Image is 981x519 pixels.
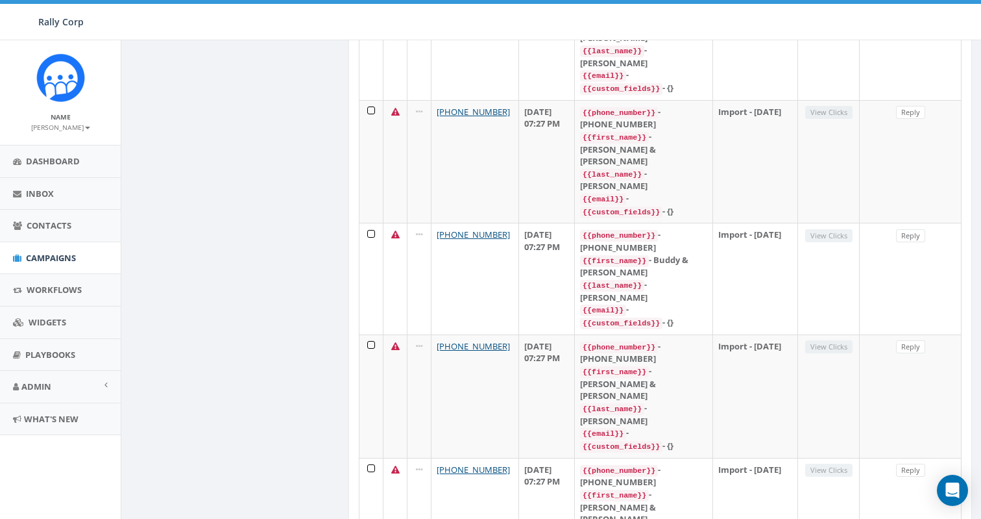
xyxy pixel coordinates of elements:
[580,366,649,378] code: {{first_name}}
[519,100,575,223] td: [DATE] 07:27 PM
[29,316,66,328] span: Widgets
[713,335,798,458] td: Import - [DATE]
[580,490,649,501] code: {{first_name}}
[21,381,51,392] span: Admin
[580,205,707,218] div: - {}
[896,340,925,354] a: Reply
[580,255,649,267] code: {{first_name}}
[580,440,707,453] div: - {}
[26,252,76,264] span: Campaigns
[437,106,510,118] a: [PHONE_NUMBER]
[580,303,707,316] div: -
[437,340,510,352] a: [PHONE_NUMBER]
[51,112,71,121] small: Name
[937,475,968,506] div: Open Intercom Messenger
[580,428,626,440] code: {{email}}
[580,194,626,205] code: {{email}}
[580,402,707,427] div: - [PERSON_NAME]
[580,316,707,329] div: - {}
[36,53,85,102] img: Icon_1.png
[896,106,925,120] a: Reply
[26,188,54,199] span: Inbox
[580,106,707,131] div: - [PHONE_NUMBER]
[519,223,575,334] td: [DATE] 07:27 PM
[24,413,79,425] span: What's New
[580,229,707,253] div: - [PHONE_NUMBER]
[519,335,575,458] td: [DATE] 07:27 PM
[437,229,510,240] a: [PHONE_NUMBER]
[580,169,644,181] code: {{last_name}}
[25,349,75,361] span: Playbooks
[437,464,510,475] a: [PHONE_NUMBER]
[580,342,658,353] code: {{phone_number}}
[580,192,707,205] div: -
[580,427,707,440] div: -
[580,82,707,95] div: - {}
[580,45,644,57] code: {{last_name}}
[580,69,707,82] div: -
[580,254,707,279] div: - Buddy & [PERSON_NAME]
[580,44,707,69] div: - [PERSON_NAME]
[580,168,707,192] div: - [PERSON_NAME]
[580,340,707,365] div: - [PHONE_NUMBER]
[27,220,71,231] span: Contacts
[580,70,626,82] code: {{email}}
[580,230,658,242] code: {{phone_number}}
[580,403,644,415] code: {{last_name}}
[580,280,644,292] code: {{last_name}}
[31,121,90,133] a: [PERSON_NAME]
[896,229,925,243] a: Reply
[580,83,662,95] code: {{custom_fields}}
[31,123,90,132] small: [PERSON_NAME]
[38,16,84,28] span: Rally Corp
[580,441,662,453] code: {{custom_fields}}
[580,365,707,402] div: - [PERSON_NAME] & [PERSON_NAME]
[713,223,798,334] td: Import - [DATE]
[580,131,707,168] div: - [PERSON_NAME] & [PERSON_NAME]
[580,465,658,477] code: {{phone_number}}
[580,107,658,119] code: {{phone_number}}
[26,155,80,167] span: Dashboard
[580,464,707,488] div: - [PHONE_NUMBER]
[580,279,707,303] div: - [PERSON_NAME]
[580,207,662,218] code: {{custom_fields}}
[713,100,798,223] td: Import - [DATE]
[580,305,626,316] code: {{email}}
[580,318,662,329] code: {{custom_fields}}
[27,284,82,296] span: Workflows
[580,132,649,144] code: {{first_name}}
[896,464,925,477] a: Reply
